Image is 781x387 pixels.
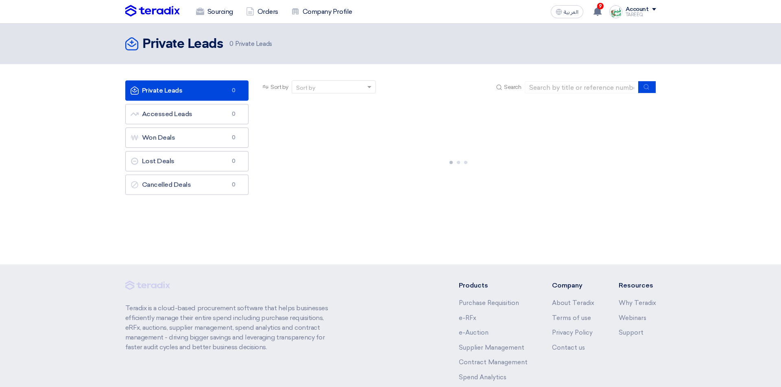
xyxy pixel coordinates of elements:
a: Won Deals0 [125,128,249,148]
a: Private Leads0 [125,80,249,101]
input: Search by title or reference number [525,81,639,93]
span: 0 [229,86,238,95]
a: Orders [240,3,285,21]
a: Webinars [619,314,646,322]
a: Purchase Requisition [459,299,519,307]
a: Why Teradix [619,299,656,307]
div: Sort by [296,84,315,92]
span: 0 [229,134,238,142]
img: Screenshot___1727703618088.png [609,5,622,18]
a: Company Profile [285,3,359,21]
span: 0 [229,157,238,165]
a: Contract Management [459,359,528,366]
li: Company [552,281,594,290]
h2: Private Leads [142,36,223,52]
a: Cancelled Deals0 [125,175,249,195]
span: Private Leads [229,39,272,49]
img: Teradix logo [125,5,180,17]
span: Search [504,83,521,91]
span: العربية [564,9,578,15]
span: 0 [229,110,238,118]
a: Supplier Management [459,344,524,351]
a: Sourcing [190,3,240,21]
p: Teradix is a cloud-based procurement software that helps businesses efficiently manage their enti... [125,303,338,352]
a: Terms of use [552,314,591,322]
div: Account [626,6,649,13]
li: Resources [619,281,656,290]
span: Sort by [271,83,288,91]
a: Lost Deals0 [125,151,249,171]
li: Products [459,281,528,290]
a: e-Auction [459,329,489,336]
a: Privacy Policy [552,329,593,336]
a: e-RFx [459,314,476,322]
div: TAREEQ [626,13,656,17]
button: العربية [551,5,583,18]
a: Accessed Leads0 [125,104,249,124]
a: Support [619,329,644,336]
a: Spend Analytics [459,374,506,381]
span: 0 [229,181,238,189]
a: About Teradix [552,299,594,307]
span: 0 [229,40,233,48]
span: 9 [597,3,604,9]
a: Contact us [552,344,585,351]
